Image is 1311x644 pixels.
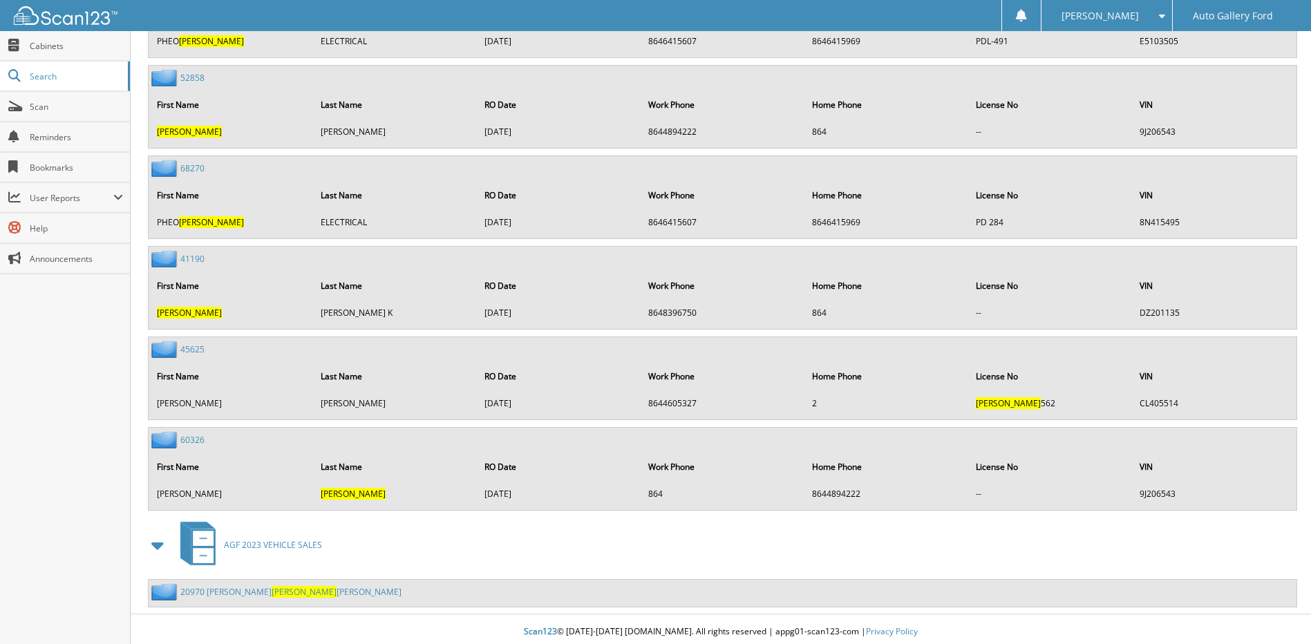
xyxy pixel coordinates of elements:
[150,362,312,390] th: First Name
[805,362,968,390] th: Home Phone
[172,518,322,572] a: AGF 2023 VEHICLE SALES
[1133,181,1295,209] th: VIN
[805,181,968,209] th: Home Phone
[151,341,180,358] img: folder2.png
[641,482,804,505] td: 864
[30,131,123,143] span: Reminders
[314,181,476,209] th: Last Name
[641,301,804,324] td: 8648396750
[969,181,1131,209] th: License No
[150,392,312,415] td: [PERSON_NAME]
[969,30,1131,53] td: PDL-491
[976,397,1041,409] span: [PERSON_NAME]
[30,222,123,234] span: Help
[1242,578,1311,644] iframe: Chat Widget
[157,307,222,319] span: [PERSON_NAME]
[180,434,205,446] a: 60326
[969,482,1131,505] td: --
[805,272,968,300] th: Home Phone
[805,392,968,415] td: 2
[180,343,205,355] a: 45625
[1062,12,1139,20] span: [PERSON_NAME]
[314,30,476,53] td: ELECTRICAL
[1133,211,1295,234] td: 8N415495
[478,362,640,390] th: RO Date
[1133,453,1295,481] th: VIN
[969,362,1131,390] th: License No
[478,30,640,53] td: [DATE]
[478,392,640,415] td: [DATE]
[478,272,640,300] th: RO Date
[150,91,312,119] th: First Name
[866,625,918,637] a: Privacy Policy
[30,192,113,204] span: User Reports
[641,453,804,481] th: Work Phone
[641,120,804,143] td: 8644894222
[314,392,476,415] td: [PERSON_NAME]
[805,120,968,143] td: 864
[524,625,557,637] span: Scan123
[478,120,640,143] td: [DATE]
[1133,120,1295,143] td: 9J206543
[150,482,312,505] td: [PERSON_NAME]
[1133,272,1295,300] th: VIN
[969,301,1131,324] td: --
[314,91,476,119] th: Last Name
[30,162,123,173] span: Bookmarks
[641,30,804,53] td: 8646415607
[151,69,180,86] img: folder2.png
[969,453,1131,481] th: License No
[805,91,968,119] th: Home Phone
[30,70,121,82] span: Search
[314,362,476,390] th: Last Name
[314,272,476,300] th: Last Name
[641,211,804,234] td: 8646415607
[805,30,968,53] td: 8646415969
[478,453,640,481] th: RO Date
[1133,301,1295,324] td: DZ201135
[641,392,804,415] td: 8644605327
[1133,30,1295,53] td: E5103505
[805,301,968,324] td: 864
[1133,392,1295,415] td: CL405514
[314,211,476,234] td: ELECTRICAL
[969,91,1131,119] th: License No
[30,40,123,52] span: Cabinets
[150,30,312,53] td: PHEO
[150,453,312,481] th: First Name
[321,488,386,500] span: [PERSON_NAME]
[180,72,205,84] a: 52858
[151,583,180,600] img: folder2.png
[478,301,640,324] td: [DATE]
[150,181,312,209] th: First Name
[478,91,640,119] th: RO Date
[180,162,205,174] a: 68270
[150,211,312,234] td: PHEO
[157,126,222,138] span: [PERSON_NAME]
[1133,482,1295,505] td: 9J206543
[14,6,117,25] img: scan123-logo-white.svg
[641,91,804,119] th: Work Phone
[224,539,322,551] span: AGF 2023 VEHICLE SALES
[272,586,337,598] span: [PERSON_NAME]
[969,120,1131,143] td: --
[805,453,968,481] th: Home Phone
[30,101,123,113] span: Scan
[30,253,123,265] span: Announcements
[641,362,804,390] th: Work Phone
[1193,12,1273,20] span: Auto Gallery Ford
[641,272,804,300] th: Work Phone
[1133,91,1295,119] th: VIN
[151,431,180,448] img: folder2.png
[150,272,312,300] th: First Name
[478,482,640,505] td: [DATE]
[1133,362,1295,390] th: VIN
[314,453,476,481] th: Last Name
[641,181,804,209] th: Work Phone
[179,35,244,47] span: [PERSON_NAME]
[969,272,1131,300] th: License No
[179,216,244,228] span: [PERSON_NAME]
[478,181,640,209] th: RO Date
[151,250,180,267] img: folder2.png
[314,301,476,324] td: [PERSON_NAME] K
